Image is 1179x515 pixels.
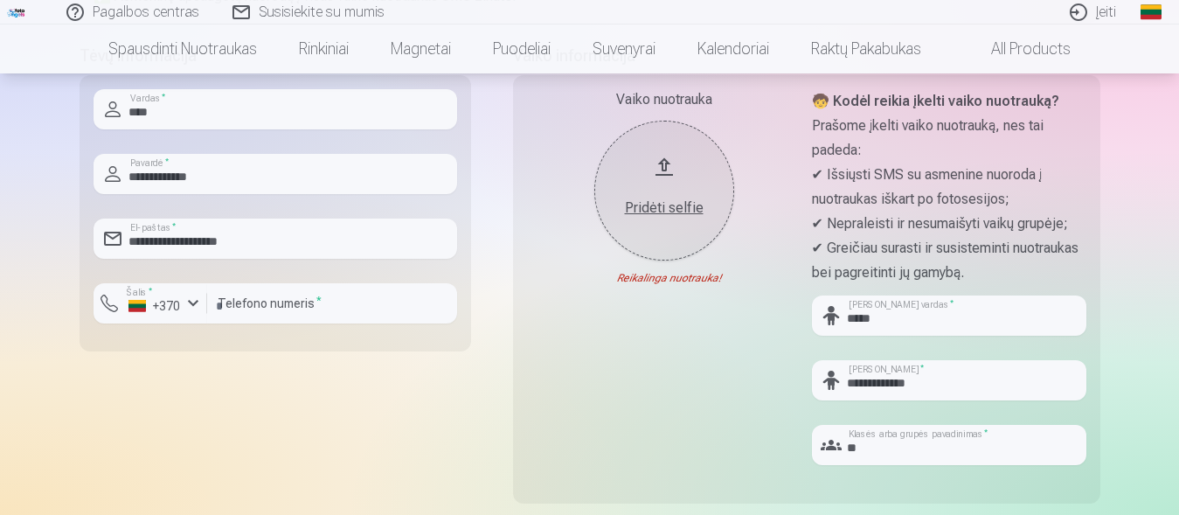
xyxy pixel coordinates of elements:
[121,286,157,299] label: Šalis
[472,24,572,73] a: Puodeliai
[527,271,801,285] div: Reikalinga nuotrauka!
[527,89,801,110] div: Vaiko nuotrauka
[812,163,1086,212] p: ✔ Išsiųsti SMS su asmenine nuoroda į nuotraukas iškart po fotosesijos;
[278,24,370,73] a: Rinkiniai
[128,297,181,315] div: +370
[942,24,1092,73] a: All products
[7,7,26,17] img: /fa2
[812,93,1059,109] strong: 🧒 Kodėl reikia įkelti vaiko nuotrauką?
[790,24,942,73] a: Raktų pakabukas
[812,114,1086,163] p: Prašome įkelti vaiko nuotrauką, nes tai padeda:
[612,198,717,219] div: Pridėti selfie
[94,283,207,324] button: Šalis*+370
[812,236,1086,285] p: ✔ Greičiau surasti ir susisteminti nuotraukas bei pagreitinti jų gamybą.
[370,24,472,73] a: Magnetai
[676,24,790,73] a: Kalendoriai
[812,212,1086,236] p: ✔ Nepraleisti ir nesumaišyti vaikų grupėje;
[594,121,734,261] button: Pridėti selfie
[87,24,278,73] a: Spausdinti nuotraukas
[572,24,676,73] a: Suvenyrai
